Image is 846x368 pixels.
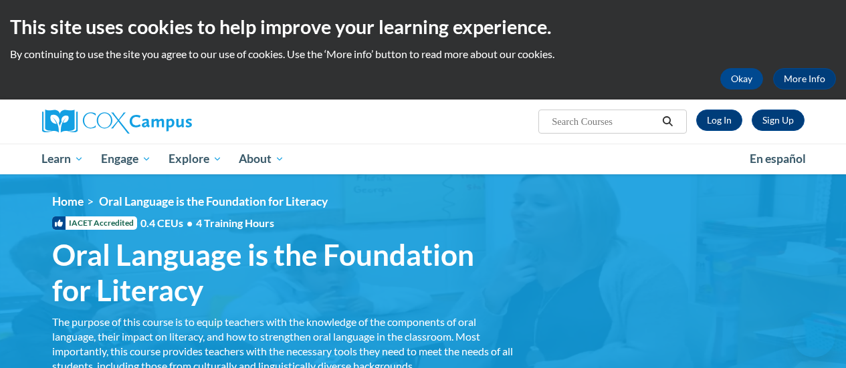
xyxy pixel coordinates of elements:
[773,68,836,89] a: More Info
[101,151,151,167] span: Engage
[52,237,514,308] span: Oral Language is the Foundation for Literacy
[52,216,137,230] span: IACET Accredited
[92,144,160,174] a: Engage
[33,144,93,174] a: Learn
[657,114,677,130] button: Search
[792,315,835,357] iframe: Button to launch messaging window
[741,145,815,173] a: En español
[52,194,84,208] a: Home
[42,110,283,134] a: Cox Campus
[550,114,657,130] input: Search Courses
[10,47,836,61] p: By continuing to use the site you agree to our use of cookies. Use the ‘More info’ button to read...
[169,151,222,167] span: Explore
[696,110,742,131] a: Log In
[187,216,193,229] span: •
[160,144,231,174] a: Explore
[42,110,192,134] img: Cox Campus
[140,216,274,230] span: 0.4 CEUs
[10,13,836,40] h2: This site uses cookies to help improve your learning experience.
[752,110,805,131] a: Register
[750,152,806,166] span: En español
[41,151,84,167] span: Learn
[32,144,815,174] div: Main menu
[99,194,328,208] span: Oral Language is the Foundation for Literacy
[239,151,284,167] span: About
[230,144,293,174] a: About
[196,216,274,229] span: 4 Training Hours
[720,68,763,89] button: Okay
